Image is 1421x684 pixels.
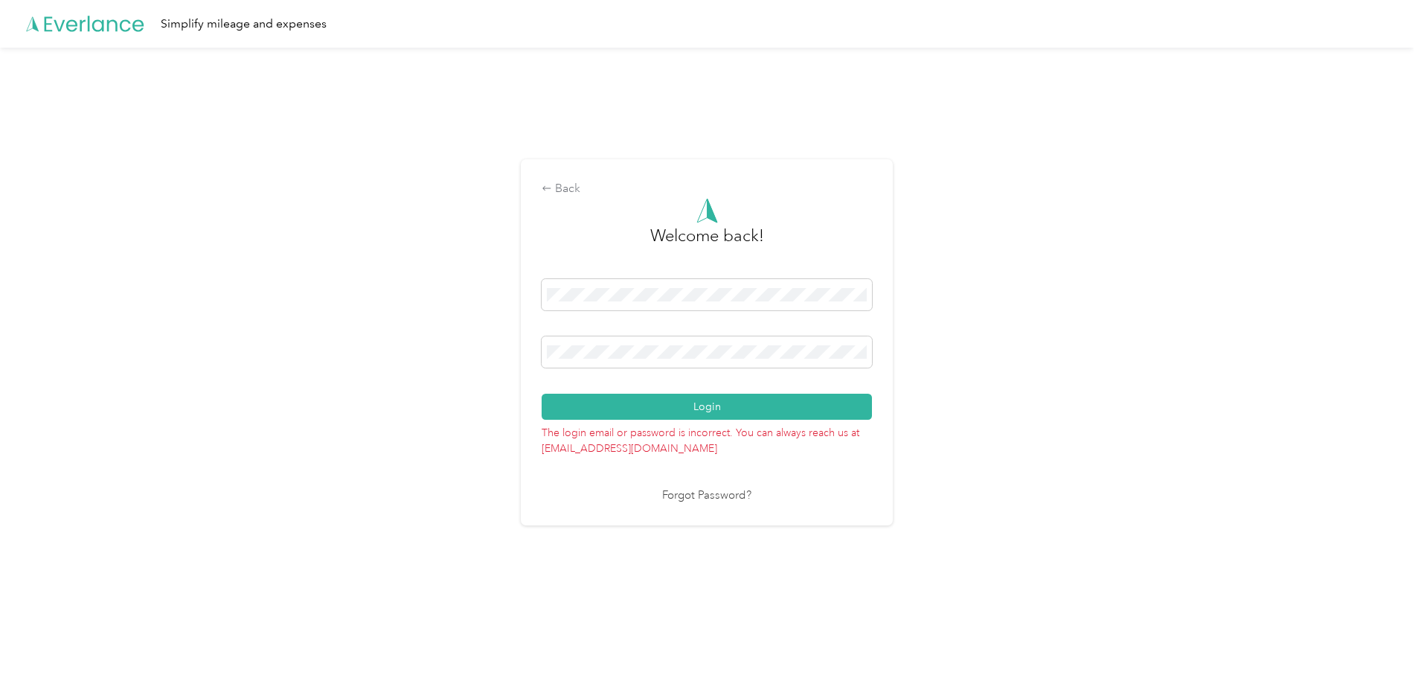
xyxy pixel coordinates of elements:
[662,488,751,505] a: Forgot Password?
[161,15,327,33] div: Simplify mileage and expenses
[650,223,764,263] h3: greeting
[542,180,872,198] div: Back
[542,420,872,456] p: The login email or password is incorrect. You can always reach us at [EMAIL_ADDRESS][DOMAIN_NAME]
[542,394,872,420] button: Login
